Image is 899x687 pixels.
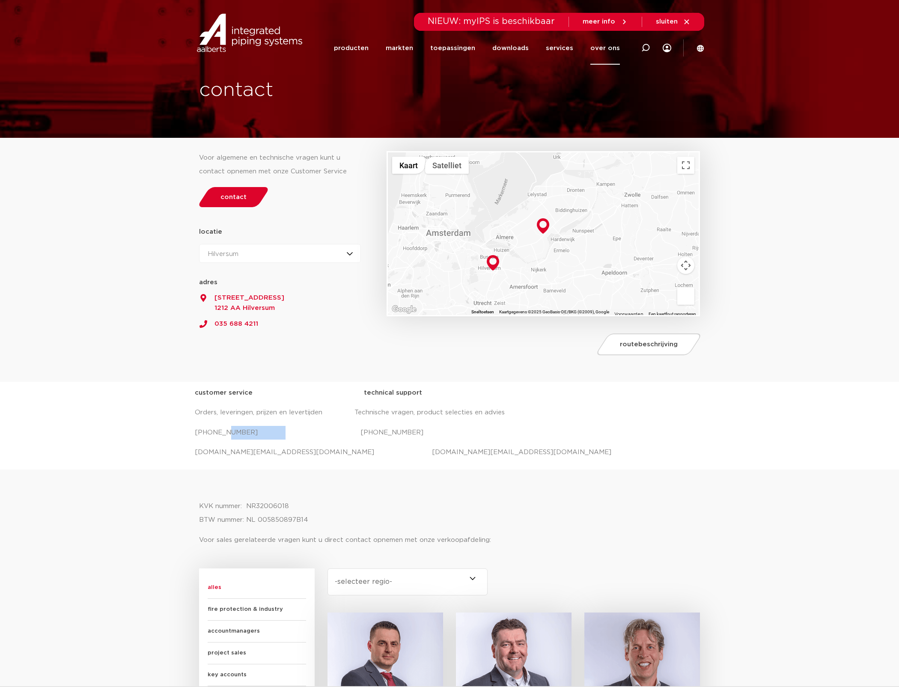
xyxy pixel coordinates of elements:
button: Satellietbeelden tonen [425,157,469,174]
span: fire protection & industry [208,599,306,621]
span: Hilversum [208,251,238,257]
button: Bedieningsopties voor de kaartweergave [677,257,694,274]
a: routebeschrijving [595,333,703,355]
span: key accounts [208,664,306,686]
span: project sales [208,642,306,664]
p: [PHONE_NUMBER] [PHONE_NUMBER] [195,426,704,440]
a: downloads [492,32,529,65]
a: services [546,32,573,65]
h1: contact [199,77,481,104]
span: NIEUW: myIPS is beschikbaar [428,17,555,26]
span: contact [220,194,247,200]
a: sluiten [656,18,691,26]
nav: Menu [334,32,620,65]
a: producten [334,32,369,65]
a: contact [197,187,271,207]
span: alles [208,577,306,599]
a: markten [386,32,413,65]
span: accountmanagers [208,621,306,642]
p: KVK nummer: NR32006018 BTW nummer: NL 005850897B14 [199,500,700,527]
span: sluiten [656,18,678,25]
button: Weergave op volledig scherm aan- of uitzetten [677,157,694,174]
img: Google [390,304,418,315]
button: Stratenkaart tonen [392,157,425,174]
span: meer info [583,18,615,25]
a: over ons [590,32,620,65]
strong: customer service technical support [195,390,422,396]
span: routebeschrijving [620,341,678,348]
p: Orders, leveringen, prijzen en levertijden Technische vragen, product selecties en advies [195,406,704,419]
a: Dit gebied openen in Google Maps (er wordt een nieuw venster geopend) [390,304,418,315]
span: Kaartgegevens ©2025 GeoBasis-DE/BKG (©2009), Google [499,309,609,314]
a: Voorwaarden [614,312,643,316]
div: Voor algemene en technische vragen kunt u contact opnemen met onze Customer Service [199,151,361,178]
p: [DOMAIN_NAME][EMAIL_ADDRESS][DOMAIN_NAME] [DOMAIN_NAME][EMAIL_ADDRESS][DOMAIN_NAME] [195,446,704,459]
a: Een kaartfout rapporteren [649,312,696,316]
button: Sleep Pegman de kaart op om Street View te openen [677,288,694,305]
a: meer info [583,18,628,26]
a: toepassingen [430,32,475,65]
p: Voor sales gerelateerde vragen kunt u direct contact opnemen met onze verkoopafdeling: [199,533,700,547]
button: Sneltoetsen [471,309,494,315]
strong: locatie [199,229,222,235]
